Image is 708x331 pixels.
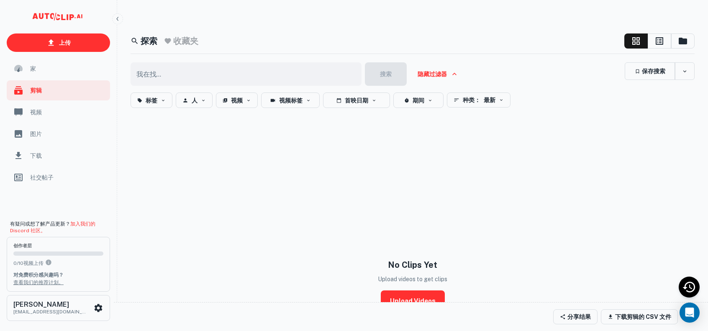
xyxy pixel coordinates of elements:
font: 保存搜索 [642,68,665,75]
font: 下载 [30,152,42,159]
font: [PERSON_NAME] [13,300,69,308]
button: 隐藏过滤器 [410,62,464,86]
font: 家 [30,65,36,72]
input: 我在找... [131,62,357,86]
a: 加入我们的 Discord 社区。 [10,221,95,233]
div: 打开 Intercom Messenger [680,303,700,323]
a: 剪辑 [7,80,110,100]
font: 0 [13,260,17,266]
font: 剪辑 [30,87,42,94]
font: / [17,260,18,266]
a: 社交帖子 [7,167,110,187]
button: 视频 [216,92,258,108]
button: 期间 [393,92,444,108]
font: 视频上传 [23,260,44,266]
a: 视频 [7,102,110,122]
font: [EMAIL_ADDRESS][DOMAIN_NAME] [13,309,98,315]
font: 10 [18,260,23,266]
button: 种类： 最新 [447,92,510,108]
a: 上传 [7,33,110,52]
div: 最近活动 [679,277,700,298]
button: 创作者层0/10视频上传您在创作者层级每月可上传 10 个视频。升级即可上传更多视频。对免费积分感兴趣吗？查看我们的推荐计划。 [7,237,110,291]
font: 图片 [30,131,42,137]
a: Upload Videos [381,290,445,310]
font: 有疑问或想了解产品更新？ [10,221,70,227]
font: 视频 [231,97,243,104]
font: 隐藏过滤器 [418,71,447,78]
font: 收藏夹 [173,36,198,46]
svg: 您在创作者层级每月可上传 10 个视频。升级即可上传更多视频。 [45,259,52,266]
button: 首映日期 [323,92,390,108]
a: 家 [7,59,110,79]
button: 视频标签 [261,92,320,108]
font: 分享结果 [567,314,591,321]
font: 探索 [141,36,157,46]
button: 下载剪辑的 CSV 文件 [601,309,678,324]
button: 标签 [131,92,172,108]
font: 标签 [146,97,157,104]
button: 人 [176,92,213,108]
font: 创作者 [13,243,27,248]
button: [PERSON_NAME][EMAIL_ADDRESS][DOMAIN_NAME] [7,295,110,321]
button: 保存搜索 [625,62,675,80]
a: 查看我们的推荐计划。 [13,280,64,285]
font: 上传 [59,39,71,46]
a: 下载 [7,146,110,166]
font: 首映日期 [345,97,368,104]
font: 对免费积分感兴趣吗？ [13,272,64,278]
font: 层 [27,243,32,248]
font: 社交帖子 [30,174,54,181]
font: 视频 [30,109,42,115]
font: 种类： [463,97,480,103]
h5: No Clips Yet [388,259,437,271]
button: 分享结果 [553,309,598,324]
font: 最新 [484,97,495,103]
font: 期间 [413,97,424,104]
p: Upload videos to get clips [378,275,447,284]
font: 下载剪辑的 CSV 文件 [615,314,671,321]
font: 人 [192,97,198,104]
font: 视频标签 [279,97,303,104]
a: 图片 [7,124,110,144]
